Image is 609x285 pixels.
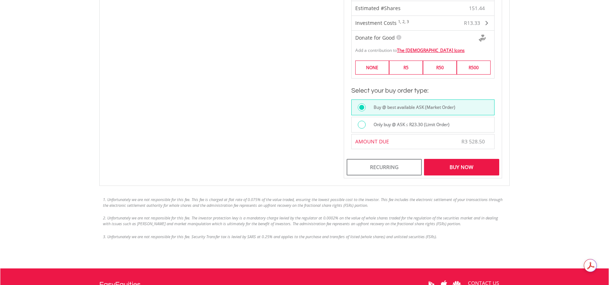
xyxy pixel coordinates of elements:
[103,197,506,208] li: 1. Unfortunately we are not responsible for this fee. This fee is charged at flat rate of 0.075% ...
[397,47,465,53] a: The [DEMOGRAPHIC_DATA] Icons
[389,61,423,75] label: R5
[398,19,409,24] sup: 1, 2, 3
[469,5,485,12] span: 151.44
[351,86,495,96] h3: Select your buy order type:
[103,215,506,226] li: 2. Unfortunately we are not responsible for this fee. The investor protection levy is a mandatory...
[103,234,506,240] li: 3. Unfortunately we are not responsible for this fee. Security Transfer tax is levied by SARS at ...
[369,121,450,129] label: Only buy @ ASK ≤ R23.30 (Limit Order)
[355,5,401,12] span: Estimated #Shares
[464,19,480,26] span: R13.33
[355,34,395,41] span: Donate for Good
[424,159,499,175] div: Buy Now
[352,44,494,53] div: Add a contribution to
[355,61,389,75] label: NONE
[369,103,455,111] label: Buy @ best available ASK (Market Order)
[355,19,397,26] span: Investment Costs
[423,61,457,75] label: R50
[479,35,486,42] img: Donte For Good
[457,61,491,75] label: R500
[355,138,389,145] span: AMOUNT DUE
[461,138,485,145] span: R3 528.50
[347,159,422,175] div: Recurring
